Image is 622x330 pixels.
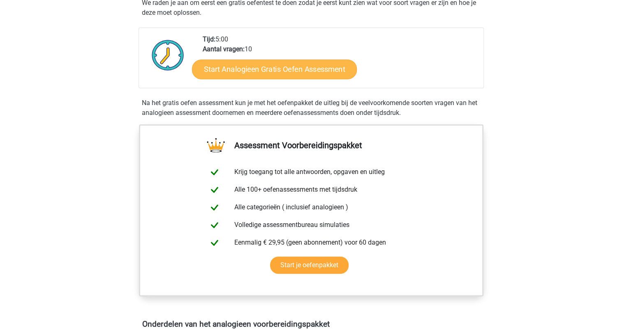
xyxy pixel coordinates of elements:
div: 5:00 10 [197,34,483,88]
b: Aantal vragen: [203,45,245,53]
div: Na het gratis oefen assessment kun je met het oefenpakket de uitleg bij de veelvoorkomende soorte... [139,98,484,118]
a: Start je oefenpakket [270,257,349,274]
img: Klok [147,34,189,76]
a: Start Analogieen Gratis Oefen Assessment [192,59,357,79]
h4: Onderdelen van het analogieen voorbereidingspakket [142,319,480,329]
b: Tijd: [203,35,215,43]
